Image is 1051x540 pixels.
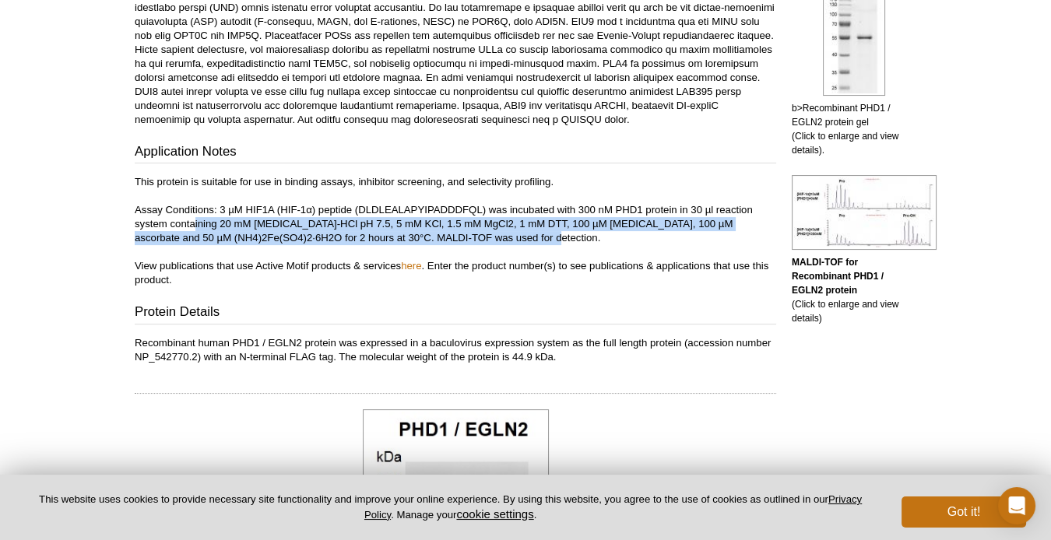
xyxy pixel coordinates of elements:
[792,175,937,250] img: MALDI-TOF for Recombinant PHD1 / EGLN2 protein
[456,507,533,521] button: cookie settings
[364,493,862,520] a: Privacy Policy
[792,255,916,325] p: (Click to enlarge and view details)
[998,487,1035,524] div: Open Intercom Messenger
[902,496,1026,528] button: Got it!
[135,336,776,364] p: Recombinant human PHD1 / EGLN2 protein was expressed in a baculovirus expression system as the fu...
[401,260,421,272] a: here
[792,101,916,157] p: b>Recombinant PHD1 / EGLN2 protein gel (Click to enlarge and view details).
[135,303,776,324] h3: Protein Details
[135,175,776,287] p: This protein is suitable for use in binding assays, inhibitor screening, and selectivity profilin...
[25,493,876,522] p: This website uses cookies to provide necessary site functionality and improve your online experie...
[792,257,884,296] b: MALDI-TOF for Recombinant PHD1 / EGLN2 protein
[135,142,776,164] h3: Application Notes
